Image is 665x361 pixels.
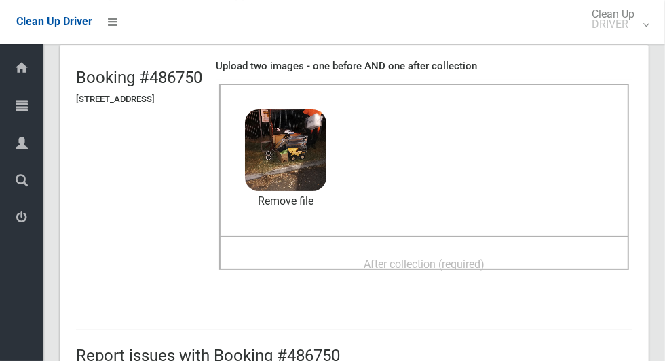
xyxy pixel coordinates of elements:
h4: Upload two images - one before AND one after collection [216,61,632,72]
a: Clean Up Driver [16,12,92,32]
span: Clean Up Driver [16,15,92,28]
span: After collection (required) [364,258,484,271]
a: Remove file [245,191,326,211]
span: Clean Up [585,9,648,29]
small: DRIVER [592,19,634,29]
h2: Booking #486750 [76,69,202,86]
h5: [STREET_ADDRESS] [76,94,202,104]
